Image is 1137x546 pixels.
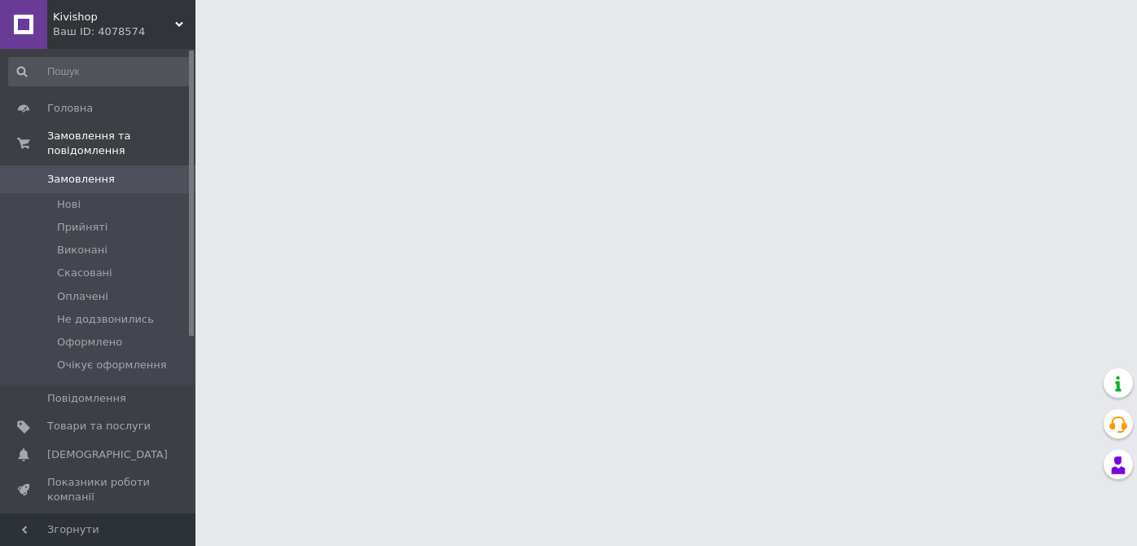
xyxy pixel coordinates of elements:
span: Очікує оформлення [57,358,167,372]
span: Скасовані [57,266,112,280]
span: Нові [57,197,81,212]
input: Пошук [8,57,192,86]
span: Замовлення [47,172,115,187]
span: Повідомлення [47,391,126,406]
span: Показники роботи компанії [47,475,151,504]
span: Головна [47,101,93,116]
span: Прийняті [57,220,108,235]
span: Не додзвонились [57,312,154,327]
span: Товари та послуги [47,419,151,434]
span: Оплачені [57,289,108,304]
span: Замовлення та повідомлення [47,129,195,158]
span: Оформлено [57,335,122,350]
span: Kivishop [53,10,175,24]
span: Виконані [57,243,108,258]
div: Ваш ID: 4078574 [53,24,195,39]
span: [DEMOGRAPHIC_DATA] [47,447,168,462]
